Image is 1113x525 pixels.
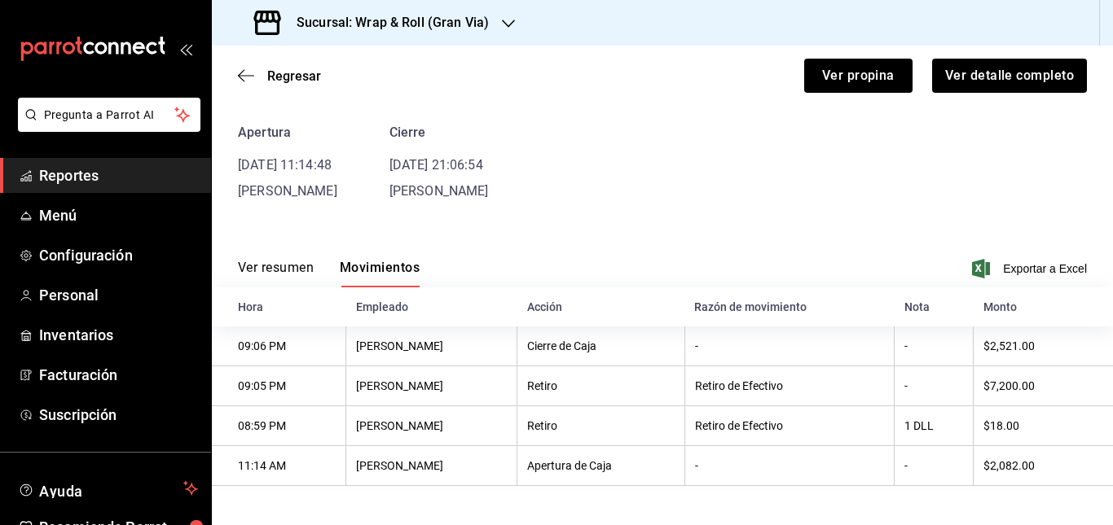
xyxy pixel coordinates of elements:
div: navigation tabs [238,260,420,287]
th: Razón de movimiento [684,287,895,326]
button: Pregunta a Parrot AI [18,98,200,132]
th: [PERSON_NAME] [346,446,517,486]
span: [PERSON_NAME] [238,183,337,199]
span: Facturación [39,364,198,386]
th: Nota [895,287,974,326]
span: Inventarios [39,324,198,346]
th: Retiro [517,366,684,406]
button: Movimientos [340,260,420,287]
button: Ver resumen [238,260,314,287]
h3: Sucursal: Wrap & Roll (Gran Via) [284,13,489,33]
button: Exportar a Excel [975,259,1087,278]
span: Configuración [39,244,198,266]
th: - [895,326,974,366]
span: Menú [39,204,198,226]
th: Retiro [517,406,684,446]
span: Personal [39,284,198,306]
th: Cierre de Caja [517,326,684,366]
th: $7,200.00 [974,366,1113,406]
th: $2,082.00 [974,446,1113,486]
th: Empleado [346,287,517,326]
time: [DATE] 11:14:48 [238,157,332,173]
button: Ver detalle completo [932,59,1087,93]
th: $2,521.00 [974,326,1113,366]
th: Retiro de Efectivo [684,366,895,406]
th: Hora [212,287,346,326]
span: [PERSON_NAME] [389,183,489,199]
th: [PERSON_NAME] [346,366,517,406]
th: 1 DLL [895,406,974,446]
th: Monto [974,287,1113,326]
time: [DATE] 21:06:54 [389,157,483,173]
th: 09:05 PM [212,366,346,406]
span: Ayuda [39,479,177,498]
th: 09:06 PM [212,326,346,366]
th: [PERSON_NAME] [346,326,517,366]
div: Apertura [238,123,337,142]
a: Pregunta a Parrot AI [11,118,200,135]
th: Retiro de Efectivo [684,406,895,446]
button: open_drawer_menu [179,42,192,55]
th: - [684,326,895,366]
th: - [895,366,974,406]
th: - [895,446,974,486]
th: $18.00 [974,406,1113,446]
th: [PERSON_NAME] [346,406,517,446]
th: 08:59 PM [212,406,346,446]
th: Acción [517,287,684,326]
span: Regresar [267,68,321,84]
div: Cierre [389,123,489,142]
button: Ver propina [804,59,913,93]
span: Pregunta a Parrot AI [44,107,175,124]
span: Reportes [39,164,198,186]
th: Apertura de Caja [517,446,684,486]
th: - [684,446,895,486]
button: Regresar [238,68,321,84]
th: 11:14 AM [212,446,346,486]
span: Suscripción [39,404,198,426]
